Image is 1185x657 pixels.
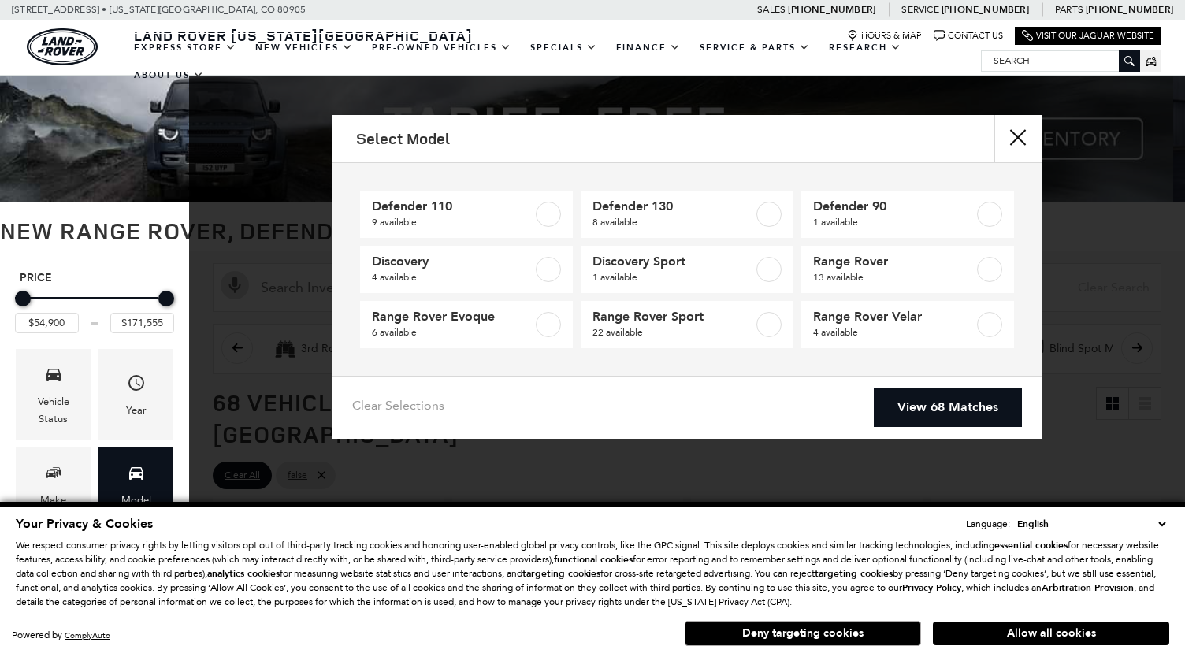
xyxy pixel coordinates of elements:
a: Discovery Sport1 available [581,246,793,293]
a: Range Rover Evoque6 available [360,301,573,348]
span: Your Privacy & Cookies [16,515,153,533]
a: Finance [607,34,690,61]
a: Range Rover Velar4 available [801,301,1014,348]
span: Parts [1055,4,1083,15]
input: Minimum [15,313,79,333]
a: Research [819,34,911,61]
a: [STREET_ADDRESS] • [US_STATE][GEOGRAPHIC_DATA], CO 80905 [12,4,306,15]
strong: functional cookies [554,553,633,566]
a: Service & Parts [690,34,819,61]
a: [PHONE_NUMBER] [942,3,1029,16]
span: 4 available [372,269,533,285]
input: Maximum [110,313,174,333]
a: EXPRESS STORE [124,34,246,61]
h5: Price [20,271,169,285]
div: YearYear [98,349,173,440]
span: 9 available [372,214,533,230]
span: Defender 110 [372,199,533,214]
span: Service [901,4,938,15]
input: Search [982,51,1139,70]
button: close [994,115,1042,162]
span: 8 available [592,214,753,230]
div: VehicleVehicle Status [16,349,91,440]
strong: essential cookies [994,539,1068,551]
div: Minimum Price [15,291,31,306]
strong: targeting cookies [522,567,600,580]
span: Range Rover Evoque [372,309,533,325]
a: Defender 1109 available [360,191,573,238]
span: 4 available [813,325,974,340]
div: Language: [966,519,1010,529]
button: Deny targeting cookies [685,621,921,646]
a: About Us [124,61,214,89]
span: Year [127,369,146,402]
div: Maximum Price [158,291,174,306]
div: Powered by [12,630,110,640]
span: Defender 130 [592,199,753,214]
a: Range Rover13 available [801,246,1014,293]
a: Visit Our Jaguar Website [1022,30,1154,42]
a: Land Rover [US_STATE][GEOGRAPHIC_DATA] [124,26,482,45]
a: Hours & Map [847,30,922,42]
strong: Arbitration Provision [1042,581,1134,594]
a: Pre-Owned Vehicles [362,34,521,61]
div: Make [40,492,66,509]
span: Defender 90 [813,199,974,214]
a: [PHONE_NUMBER] [788,3,875,16]
span: Discovery Sport [592,254,753,269]
strong: analytics cookies [207,567,280,580]
span: Range Rover Sport [592,309,753,325]
u: Privacy Policy [902,581,961,594]
a: Contact Us [934,30,1003,42]
span: Discovery [372,254,533,269]
a: land-rover [27,28,98,65]
select: Language Select [1013,516,1169,532]
strong: targeting cookies [815,567,893,580]
img: Land Rover [27,28,98,65]
a: New Vehicles [246,34,362,61]
span: Range Rover [813,254,974,269]
h2: Select Model [356,130,450,147]
span: 1 available [592,269,753,285]
a: View 68 Matches [874,388,1022,427]
a: Discovery4 available [360,246,573,293]
nav: Main Navigation [124,34,981,89]
a: Clear Selections [352,398,444,417]
div: ModelModel [98,447,173,521]
div: Year [126,402,147,419]
div: MakeMake [16,447,91,521]
a: Specials [521,34,607,61]
span: Range Rover Velar [813,309,974,325]
div: Price [15,285,174,333]
div: Vehicle Status [28,393,79,428]
span: Land Rover [US_STATE][GEOGRAPHIC_DATA] [134,26,473,45]
div: Model [121,492,151,509]
a: Defender 1308 available [581,191,793,238]
a: Privacy Policy [902,582,961,593]
span: 22 available [592,325,753,340]
a: Range Rover Sport22 available [581,301,793,348]
a: ComplyAuto [65,630,110,640]
span: 1 available [813,214,974,230]
span: Model [127,459,146,492]
span: 13 available [813,269,974,285]
button: Allow all cookies [933,622,1169,645]
a: [PHONE_NUMBER] [1086,3,1173,16]
span: Vehicle [44,361,63,393]
a: Defender 901 available [801,191,1014,238]
span: Sales [757,4,786,15]
span: Make [44,459,63,492]
span: 6 available [372,325,533,340]
p: We respect consumer privacy rights by letting visitors opt out of third-party tracking cookies an... [16,538,1169,609]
